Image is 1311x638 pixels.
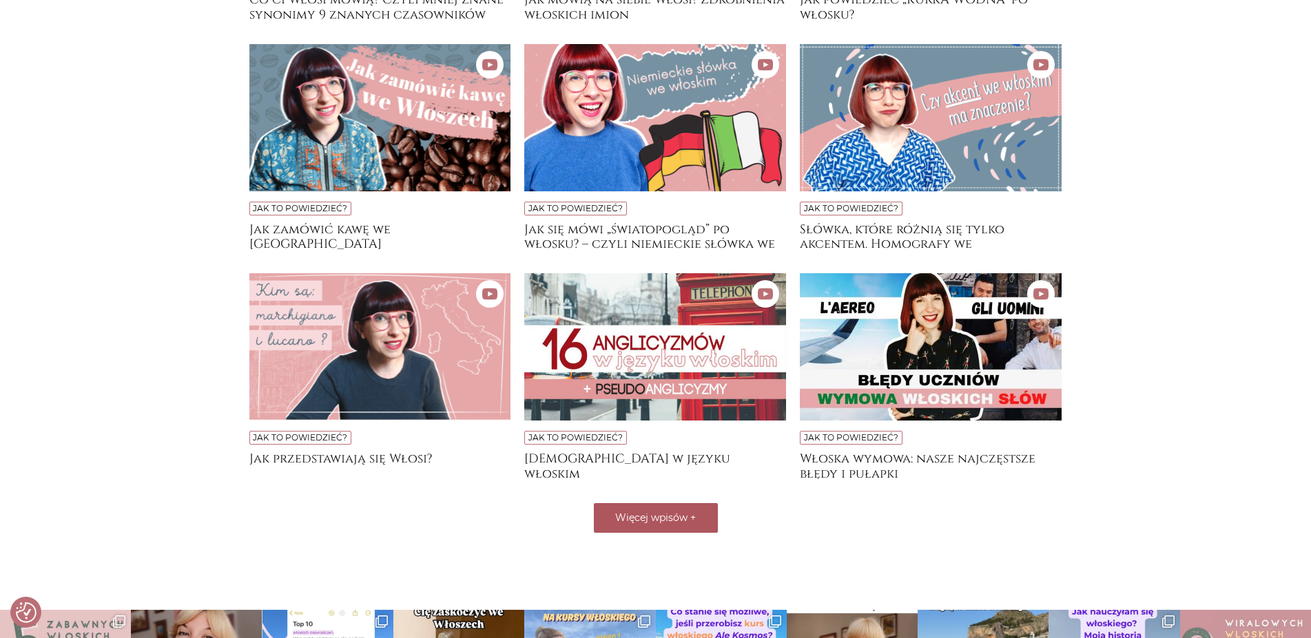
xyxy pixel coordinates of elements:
a: Jak zamówić kawę we [GEOGRAPHIC_DATA] [249,222,511,250]
a: Jak to powiedzieć? [804,203,898,213]
svg: Clone [638,615,650,628]
svg: Clone [113,615,125,628]
a: Jak to powiedzieć? [253,432,347,443]
a: Jak przedstawiają się Włosi? [249,451,511,479]
span: + [690,511,696,524]
a: Jak to powiedzieć? [804,432,898,443]
a: Jak to powiedzieć? [528,432,623,443]
a: Jak się mówi „światopogląd” po włosku? – czyli niemieckie słówka we włoskim [524,222,786,250]
a: Słówka, które różnią się tylko akcentem. Homografy we [DEMOGRAPHIC_DATA] [800,222,1062,250]
a: Jak to powiedzieć? [528,203,623,213]
svg: Clone [375,615,388,628]
a: Jak to powiedzieć? [253,203,347,213]
svg: Clone [1162,615,1175,628]
a: Włoska wymowa: nasze najczęstsze błędy i pułapki [800,451,1062,479]
img: Revisit consent button [16,602,37,623]
span: Więcej wpisów [615,511,688,524]
button: Preferencje co do zgód [16,602,37,623]
a: [DEMOGRAPHIC_DATA] w języku włoskim [524,451,786,479]
button: Więcej wpisów + [594,503,718,533]
svg: Clone [769,615,781,628]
